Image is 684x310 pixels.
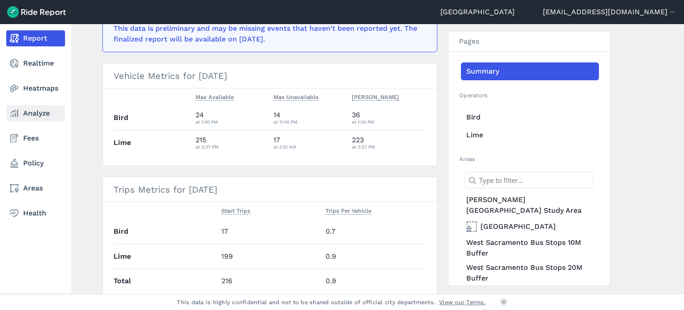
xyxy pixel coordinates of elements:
td: 0.9 [322,269,426,293]
div: 14 [273,110,345,126]
td: 199 [218,244,322,269]
span: Start Trips [221,206,250,215]
div: 223 [352,135,427,151]
th: Lime [114,244,218,269]
button: [PERSON_NAME] [352,92,399,103]
a: Report [6,30,65,46]
a: [GEOGRAPHIC_DATA] [461,218,599,236]
a: West Sacramento Bus Stops 20M Buffer [461,260,599,285]
h3: Trips Metrics for [DATE] [103,177,437,202]
button: Start Trips [221,206,250,216]
button: Trips Per Vehicle [326,206,371,216]
h3: Pages [448,32,610,52]
div: 24 [195,110,267,126]
a: Lime [461,126,599,144]
a: Fees [6,130,65,146]
th: Bird [114,106,192,130]
a: Policy [6,155,65,171]
input: Type to filter... [464,172,594,188]
td: 0.7 [322,219,426,244]
th: Lime [114,130,192,155]
button: Max Available [195,92,234,103]
div: This data is preliminary and may be missing events that haven't been reported yet. The finalized ... [114,23,421,45]
div: at 11:40 PM [273,118,345,126]
a: View our Terms. [439,298,486,306]
button: Max Unavailable [273,92,318,103]
span: [PERSON_NAME] [352,92,399,101]
th: Total [114,269,218,293]
a: Areas [6,180,65,196]
div: at 3:27 PM [195,143,267,151]
h3: Vehicle Metrics for [DATE] [103,63,437,88]
div: 36 [352,110,427,126]
div: 215 [195,135,267,151]
th: Bird [114,219,218,244]
a: West Sacramento Bus Stops 10M Buffer [461,236,599,260]
a: [PERSON_NAME][GEOGRAPHIC_DATA] Study Area [461,193,599,218]
a: Bird [461,108,599,126]
td: 216 [218,269,322,293]
div: at 1:00 PM [195,118,267,126]
img: Ride Report [7,6,66,18]
button: [EMAIL_ADDRESS][DOMAIN_NAME] [543,7,677,17]
div: 17 [273,135,345,151]
span: Max Available [195,92,234,101]
a: [GEOGRAPHIC_DATA] [440,7,515,17]
span: Trips Per Vehicle [326,206,371,215]
h2: Areas [459,155,599,163]
div: at 3:27 PM [352,143,427,151]
h2: Operators [459,91,599,99]
a: Heatmaps [6,80,65,96]
a: Analyze [6,105,65,121]
div: at 1:00 PM [352,118,427,126]
div: at 2:51 AM [273,143,345,151]
td: 0.9 [322,244,426,269]
td: 17 [218,219,322,244]
a: Realtime [6,55,65,71]
a: Health [6,205,65,221]
span: Max Unavailable [273,92,318,101]
a: Summary [461,62,599,80]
